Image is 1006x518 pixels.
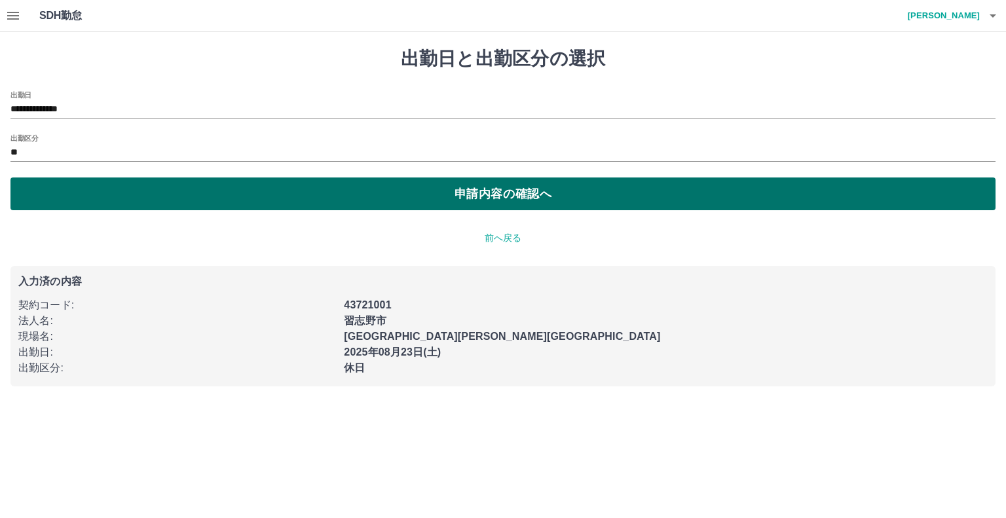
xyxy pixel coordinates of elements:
[344,362,365,373] b: 休日
[10,90,31,100] label: 出勤日
[18,313,336,329] p: 法人名 :
[10,231,996,245] p: 前へ戻る
[344,331,660,342] b: [GEOGRAPHIC_DATA][PERSON_NAME][GEOGRAPHIC_DATA]
[344,346,441,358] b: 2025年08月23日(土)
[344,299,391,310] b: 43721001
[10,48,996,70] h1: 出勤日と出勤区分の選択
[344,315,386,326] b: 習志野市
[18,360,336,376] p: 出勤区分 :
[10,177,996,210] button: 申請内容の確認へ
[10,133,38,143] label: 出勤区分
[18,297,336,313] p: 契約コード :
[18,329,336,344] p: 現場名 :
[18,276,988,287] p: 入力済の内容
[18,344,336,360] p: 出勤日 :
